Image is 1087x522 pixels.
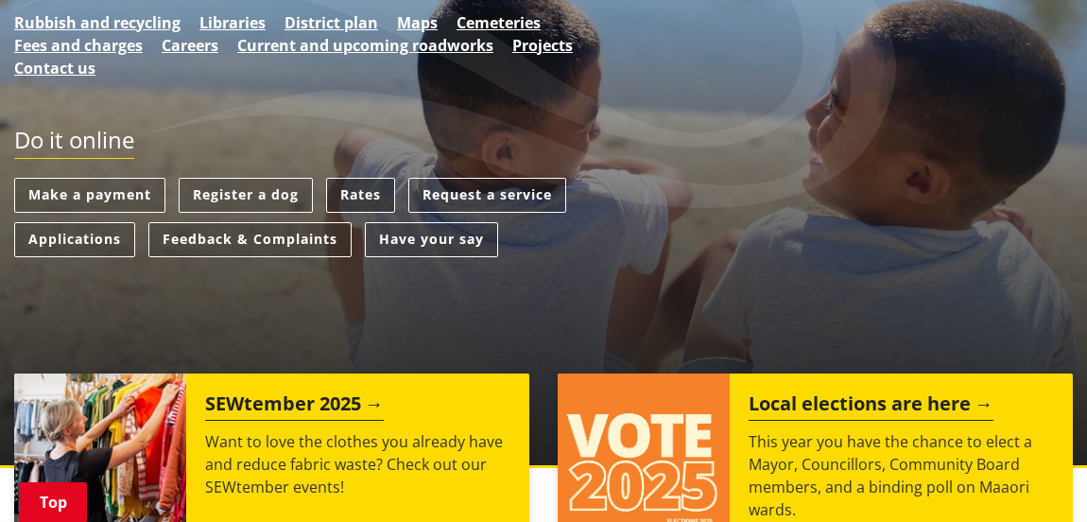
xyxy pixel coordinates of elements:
[326,178,395,213] a: Rates
[179,178,313,213] a: Register a dog
[285,11,378,34] a: District plan
[1000,443,1068,511] iframe: Messenger Launcher
[14,57,95,79] a: Contact us
[397,11,438,34] a: Maps
[205,430,510,498] p: Want to love the clothes you already have and reduce fabric waste? Check out our SEWtember events!
[237,34,493,57] a: Current and upcoming roadworks
[14,178,165,213] a: Make a payment
[14,11,181,34] a: Rubbish and recycling
[512,34,573,57] a: Projects
[749,430,1054,521] p: This year you have the chance to elect a Mayor, Councillors, Community Board members, and a bindi...
[457,11,541,34] a: Cemeteries
[14,222,135,257] a: Applications
[14,34,143,57] a: Fees and charges
[749,392,993,421] h2: Local elections are here
[19,482,87,522] a: Top
[205,392,384,421] h2: SEWtember 2025
[408,178,566,213] a: Request a service
[148,222,352,257] a: Feedback & Complaints
[14,127,134,160] h2: Do it online
[365,222,498,257] a: Have your say
[199,11,266,34] a: Libraries
[162,34,218,57] a: Careers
